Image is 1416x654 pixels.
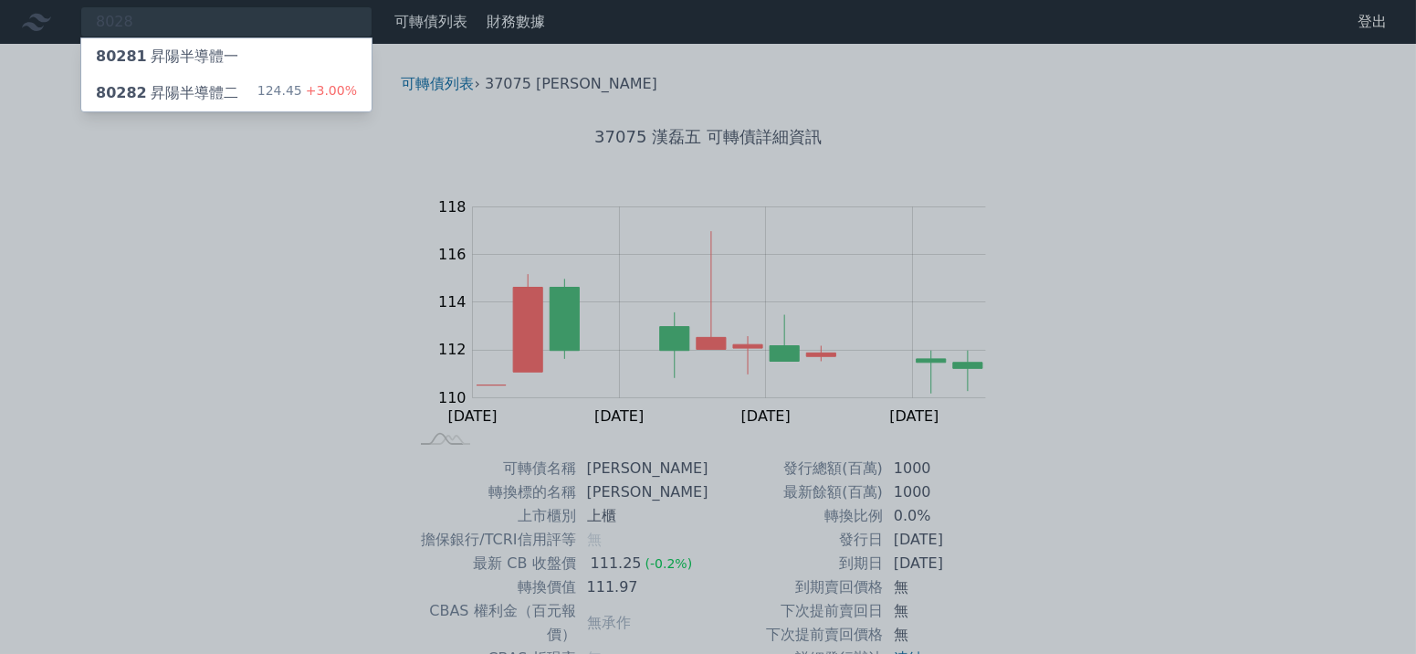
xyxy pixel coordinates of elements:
[302,83,357,98] span: +3.00%
[96,46,238,68] div: 昇陽半導體一
[96,82,238,104] div: 昇陽半導體二
[257,82,357,104] div: 124.45
[81,38,372,75] a: 80281昇陽半導體一
[81,75,372,111] a: 80282昇陽半導體二 124.45+3.00%
[96,47,147,65] span: 80281
[96,84,147,101] span: 80282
